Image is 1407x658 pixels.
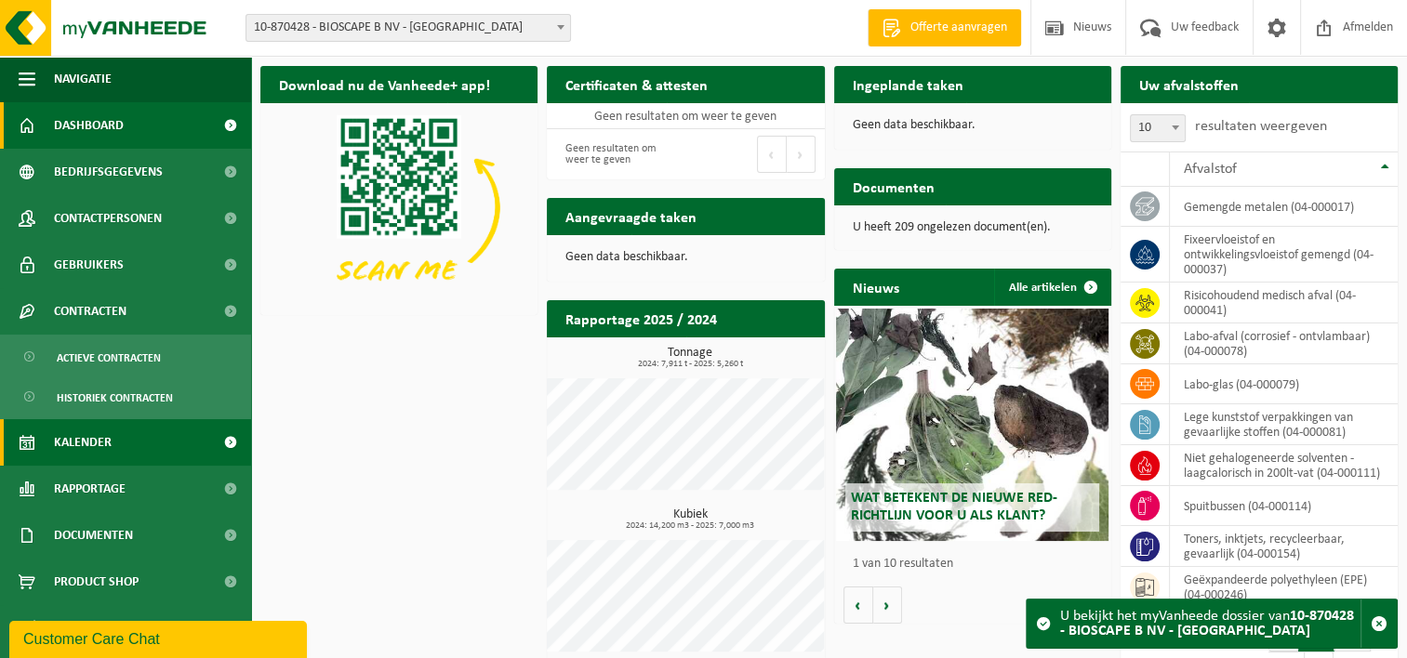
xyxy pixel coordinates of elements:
button: Previous [757,136,787,173]
span: 2024: 14,200 m3 - 2025: 7,000 m3 [556,521,824,531]
span: Acceptatievoorwaarden [54,605,205,651]
span: Product Shop [54,559,139,605]
h2: Download nu de Vanheede+ app! [260,66,509,102]
h2: Certificaten & attesten [547,66,726,102]
span: Kalender [54,419,112,466]
p: Geen data beschikbaar. [853,119,1093,132]
span: Contactpersonen [54,195,162,242]
a: Offerte aanvragen [868,9,1021,46]
h2: Rapportage 2025 / 2024 [547,300,736,336]
td: spuitbussen (04-000114) [1170,486,1398,526]
h2: Aangevraagde taken [547,198,715,234]
button: Next [787,136,816,173]
p: Geen data beschikbaar. [565,251,805,264]
button: Vorige [843,586,873,624]
span: Rapportage [54,466,126,512]
span: Contracten [54,288,126,335]
td: toners, inktjets, recycleerbaar, gevaarlijk (04-000154) [1170,526,1398,567]
span: 10 [1130,114,1186,142]
a: Actieve contracten [5,339,246,375]
span: Dashboard [54,102,124,149]
td: labo-afval (corrosief - ontvlambaar) (04-000078) [1170,323,1398,364]
span: Documenten [54,512,133,559]
span: Wat betekent de nieuwe RED-richtlijn voor u als klant? [850,491,1056,523]
span: Actieve contracten [57,340,161,375]
td: lege kunststof verpakkingen van gevaarlijke stoffen (04-000081) [1170,404,1398,445]
a: Bekijk rapportage [686,336,823,374]
h2: Nieuws [834,269,918,305]
td: gemengde metalen (04-000017) [1170,187,1398,227]
a: Alle artikelen [994,269,1109,306]
p: U heeft 209 ongelezen document(en). [853,221,1093,234]
img: Download de VHEPlus App [260,103,538,311]
span: Gebruikers [54,242,124,288]
span: Afvalstof [1184,162,1237,177]
span: Historiek contracten [57,380,173,415]
div: U bekijkt het myVanheede dossier van [1060,599,1361,648]
td: niet gehalogeneerde solventen - laagcalorisch in 200lt-vat (04-000111) [1170,445,1398,486]
a: Historiek contracten [5,379,246,415]
a: Wat betekent de nieuwe RED-richtlijn voor u als klant? [836,309,1108,541]
span: 10-870428 - BIOSCAPE B NV - ZWIJNAARDE [246,15,570,41]
div: Geen resultaten om weer te geven [556,134,676,175]
span: Navigatie [54,56,112,102]
strong: 10-870428 - BIOSCAPE B NV - [GEOGRAPHIC_DATA] [1060,609,1354,638]
td: risicohoudend medisch afval (04-000041) [1170,283,1398,323]
span: Offerte aanvragen [906,19,1012,37]
td: Geen resultaten om weer te geven [547,103,824,129]
label: resultaten weergeven [1195,119,1327,134]
h3: Kubiek [556,508,824,531]
h3: Tonnage [556,347,824,369]
td: geëxpandeerde polyethyleen (EPE) (04-000246) [1170,567,1398,608]
button: Volgende [873,586,902,624]
span: 10-870428 - BIOSCAPE B NV - ZWIJNAARDE [246,14,571,42]
span: 2024: 7,911 t - 2025: 5,260 t [556,360,824,369]
h2: Uw afvalstoffen [1121,66,1257,102]
td: labo-glas (04-000079) [1170,364,1398,404]
iframe: chat widget [9,617,311,658]
h2: Documenten [834,168,953,204]
h2: Ingeplande taken [834,66,982,102]
span: 10 [1131,115,1185,141]
p: 1 van 10 resultaten [853,558,1102,571]
td: fixeervloeistof en ontwikkelingsvloeistof gemengd (04-000037) [1170,227,1398,283]
span: Bedrijfsgegevens [54,149,163,195]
